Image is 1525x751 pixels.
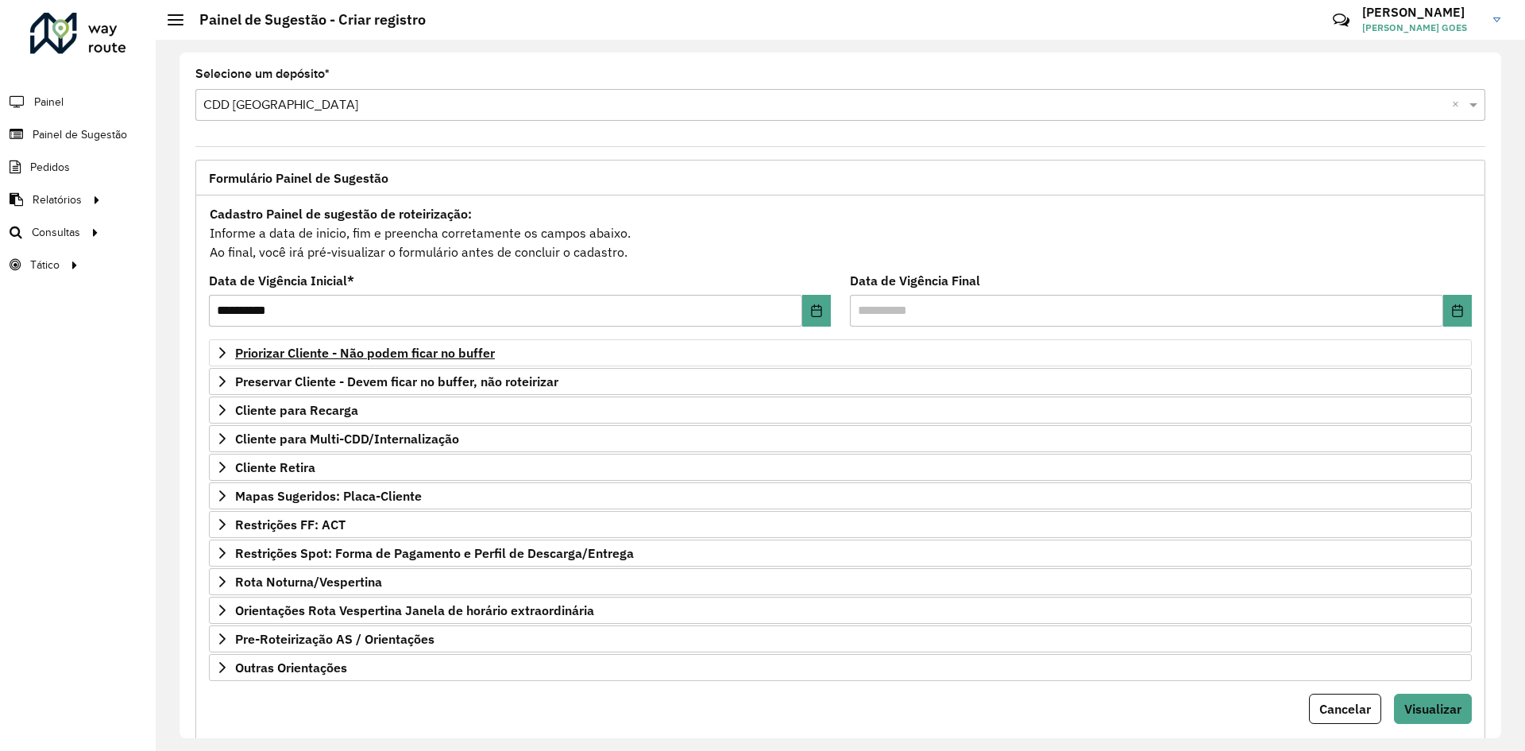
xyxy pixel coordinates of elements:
[235,633,434,645] span: Pre-Roteirização AS / Orientações
[1443,295,1472,327] button: Choose Date
[209,568,1472,595] a: Rota Noturna/Vespertina
[183,11,426,29] h2: Painel de Sugestão - Criar registro
[1362,21,1481,35] span: [PERSON_NAME] GOES
[209,172,388,184] span: Formulário Painel de Sugestão
[209,425,1472,452] a: Cliente para Multi-CDD/Internalização
[235,490,422,502] span: Mapas Sugeridos: Placa-Cliente
[235,661,347,674] span: Outras Orientações
[1452,95,1465,114] span: Clear all
[235,375,558,388] span: Preservar Cliente - Devem ficar no buffer, não roteirizar
[209,203,1472,262] div: Informe a data de inicio, fim e preencha corretamente os campos abaixo. Ao final, você irá pré-vi...
[34,94,64,110] span: Painel
[210,206,472,222] strong: Cadastro Painel de sugestão de roteirização:
[209,511,1472,538] a: Restrições FF: ACT
[209,454,1472,481] a: Cliente Retira
[1394,694,1472,724] button: Visualizar
[209,271,354,290] label: Data de Vigência Inicial
[802,295,831,327] button: Choose Date
[235,518,346,531] span: Restrições FF: ACT
[1319,701,1371,717] span: Cancelar
[1404,701,1461,717] span: Visualizar
[209,368,1472,395] a: Preservar Cliente - Devem ficar no buffer, não roteirizar
[32,224,80,241] span: Consultas
[235,346,495,359] span: Priorizar Cliente - Não podem ficar no buffer
[209,597,1472,624] a: Orientações Rota Vespertina Janela de horário extraordinária
[33,192,82,208] span: Relatórios
[235,547,634,559] span: Restrições Spot: Forma de Pagamento e Perfil de Descarga/Entrega
[33,126,127,143] span: Painel de Sugestão
[30,257,60,273] span: Tático
[209,397,1472,424] a: Cliente para Recarga
[209,482,1472,509] a: Mapas Sugeridos: Placa-Cliente
[209,540,1472,567] a: Restrições Spot: Forma de Pagamento e Perfil de Descarga/Entrega
[235,575,382,588] span: Rota Noturna/Vespertina
[195,64,330,83] label: Selecione um depósito
[1309,694,1381,724] button: Cancelar
[850,271,980,290] label: Data de Vigência Final
[1324,3,1358,37] a: Contato Rápido
[235,404,358,416] span: Cliente para Recarga
[30,159,70,176] span: Pedidos
[209,339,1472,366] a: Priorizar Cliente - Não podem ficar no buffer
[235,461,315,474] span: Cliente Retira
[235,604,594,617] span: Orientações Rota Vespertina Janela de horário extraordinária
[209,625,1472,652] a: Pre-Roteirização AS / Orientações
[209,654,1472,681] a: Outras Orientações
[235,432,459,445] span: Cliente para Multi-CDD/Internalização
[1362,5,1481,20] h3: [PERSON_NAME]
